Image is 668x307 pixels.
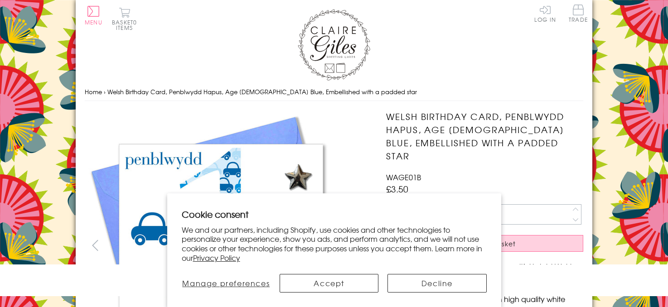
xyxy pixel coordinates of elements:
[386,182,408,195] span: £3.50
[387,274,486,293] button: Decline
[534,5,556,22] a: Log In
[182,274,271,293] button: Manage preferences
[298,9,370,81] img: Claire Giles Greetings Cards
[85,87,102,96] a: Home
[112,7,137,30] button: Basket0 items
[280,274,378,293] button: Accept
[85,6,102,25] button: Menu
[569,5,588,24] a: Trade
[386,110,583,162] h1: Welsh Birthday Card, Penblwydd Hapus, Age [DEMOGRAPHIC_DATA] Blue, Embellished with a padded star
[85,235,105,255] button: prev
[85,18,102,26] span: Menu
[386,172,421,182] span: WAGE01B
[569,5,588,22] span: Trade
[193,252,240,263] a: Privacy Policy
[104,87,106,96] span: ›
[85,83,583,101] nav: breadcrumbs
[116,18,137,32] span: 0 items
[182,208,487,221] h2: Cookie consent
[107,87,417,96] span: Welsh Birthday Card, Penblwydd Hapus, Age [DEMOGRAPHIC_DATA] Blue, Embellished with a padded star
[182,278,270,288] span: Manage preferences
[182,225,487,263] p: We and our partners, including Shopify, use cookies and other technologies to personalize your ex...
